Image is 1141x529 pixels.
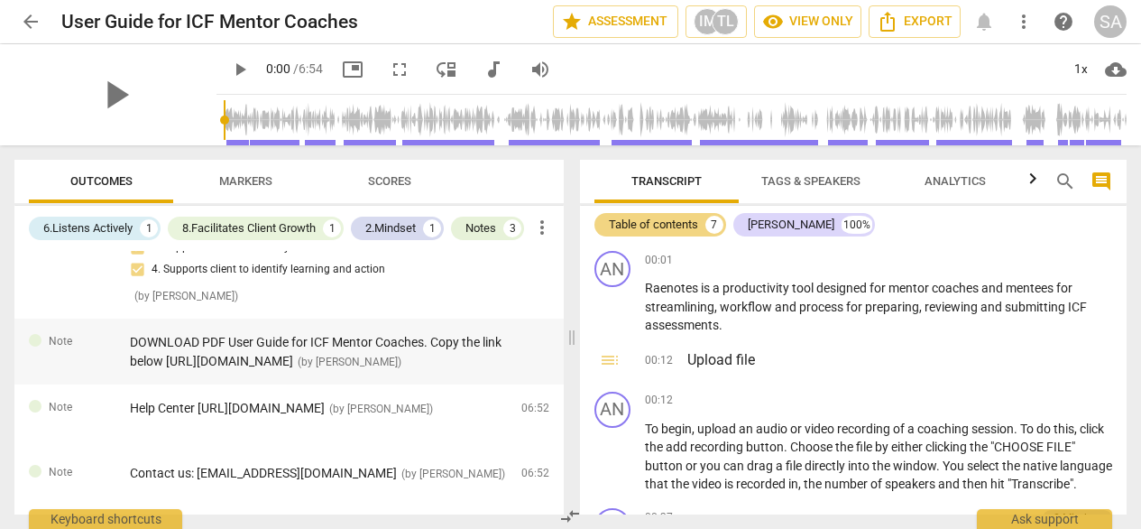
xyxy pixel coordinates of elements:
div: 8.Facilitates Client Growth [182,219,316,237]
span: button [746,440,784,454]
span: for [870,281,888,295]
span: can [723,459,747,473]
span: that [645,477,671,491]
span: 06:52 [521,401,549,416]
span: . [936,459,943,473]
span: preparing [865,300,919,314]
span: do [1036,422,1054,436]
div: 7 [705,216,723,234]
span: coaching [917,422,971,436]
span: session [971,422,1014,436]
button: Picture in picture [336,53,369,86]
span: the [970,440,990,454]
span: ( by [PERSON_NAME] ) [298,356,401,368]
span: compare_arrows [559,506,581,527]
span: video [805,422,837,436]
span: ( by [PERSON_NAME] ) [401,468,505,480]
span: star [561,11,583,32]
span: and [980,300,1005,314]
span: Contact us: [EMAIL_ADDRESS][DOMAIN_NAME] [130,466,397,480]
span: 00:12 [645,353,673,371]
span: hit [990,477,1008,491]
span: Note [49,400,72,415]
span: video [692,477,724,491]
span: , [714,300,720,314]
span: drag [747,459,776,473]
span: of [870,477,885,491]
span: in [788,477,798,491]
span: more_vert [531,217,553,238]
span: reviewing [925,300,980,314]
span: . [1014,422,1020,436]
button: Search [1051,167,1080,196]
div: Keyboard shortcuts [29,509,182,529]
button: Export [869,5,961,38]
span: / 6:54 [293,61,323,76]
span: either [891,440,925,454]
span: . [1073,477,1077,491]
h2: User Guide for ICF Mentor Coaches [61,11,358,33]
span: the [872,459,893,473]
span: more_vert [1013,11,1035,32]
button: SA [1094,5,1127,38]
span: by [875,440,891,454]
div: Ask support [977,509,1112,529]
span: picture_in_picture [342,59,363,80]
span: . [719,318,722,332]
span: play_arrow [92,71,139,118]
span: submitting [1005,300,1068,314]
button: View only [754,5,861,38]
span: of [893,422,907,436]
div: Table of contents [609,216,698,234]
span: Export [877,11,952,32]
span: for [1056,281,1072,295]
div: 100% [842,216,872,234]
span: is [701,281,713,295]
span: workflow [720,300,775,314]
span: Markers [219,174,272,188]
span: help [1053,11,1074,32]
span: toc [599,349,621,371]
span: cloud_download [1105,59,1127,80]
span: View only [762,11,853,32]
span: and [938,477,962,491]
span: ICF [1068,300,1087,314]
div: 1 [323,219,341,237]
span: Choose [790,440,835,454]
div: Change speaker [594,392,630,428]
span: the [1002,459,1023,473]
span: 00:12 [645,393,673,408]
span: fullscreen [389,59,410,80]
span: You [943,459,967,473]
div: IM [694,8,721,35]
span: a [907,422,917,436]
span: move_down [436,59,457,80]
span: a [776,459,786,473]
span: , [1074,422,1080,436]
span: native [1023,459,1060,473]
span: productivity [722,281,792,295]
span: clicking [925,440,970,454]
span: the [804,477,824,491]
span: Tags & Speakers [761,174,860,188]
span: upload [697,422,739,436]
span: To [1020,422,1036,436]
span: assessments [645,318,719,332]
span: begin [661,422,692,436]
span: search [1054,171,1076,192]
div: Notes [465,219,496,237]
span: or [686,459,700,473]
button: View player as separate pane [430,53,463,86]
span: speakers [885,477,938,491]
span: 00:01 [645,253,673,268]
span: visibility [762,11,784,32]
span: designed [816,281,870,295]
span: recording [837,422,893,436]
span: process [799,300,846,314]
span: click [1080,422,1104,436]
span: and [775,300,799,314]
span: "CHOOSE [990,440,1046,454]
button: Play [224,53,256,86]
span: the [835,440,856,454]
span: Transcript [631,174,702,188]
